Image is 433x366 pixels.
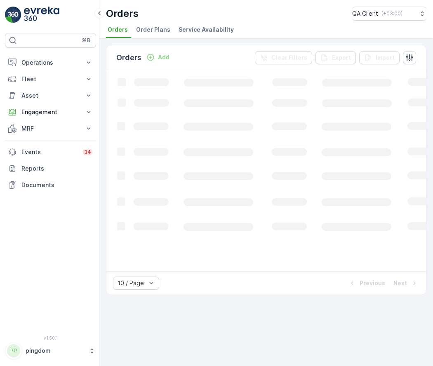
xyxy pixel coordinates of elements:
[352,9,378,18] p: QA Client
[82,37,90,44] p: ⌘B
[271,54,307,62] p: Clear Filters
[5,120,96,137] button: MRF
[21,181,93,189] p: Documents
[5,335,96,340] span: v 1.50.1
[255,51,312,64] button: Clear Filters
[5,160,96,177] a: Reports
[332,54,351,62] p: Export
[5,87,96,104] button: Asset
[7,344,20,357] div: PP
[5,177,96,193] a: Documents
[24,7,59,23] img: logo_light-DOdMpM7g.png
[359,51,400,64] button: Import
[360,279,385,287] p: Previous
[108,26,128,34] span: Orders
[143,52,173,62] button: Add
[21,148,78,156] p: Events
[381,10,402,17] p: ( +03:00 )
[106,7,139,20] p: Orders
[352,7,426,21] button: QA Client(+03:00)
[116,52,141,63] p: Orders
[21,108,80,116] p: Engagement
[84,149,91,155] p: 34
[376,54,395,62] p: Import
[315,51,356,64] button: Export
[5,71,96,87] button: Fleet
[21,59,80,67] p: Operations
[21,124,80,133] p: MRF
[21,164,93,173] p: Reports
[5,104,96,120] button: Engagement
[21,91,80,100] p: Asset
[179,26,234,34] span: Service Availability
[393,279,407,287] p: Next
[26,347,85,355] p: pingdom
[5,144,96,160] a: Events34
[158,53,169,61] p: Add
[5,54,96,71] button: Operations
[136,26,170,34] span: Order Plans
[393,278,419,288] button: Next
[21,75,80,83] p: Fleet
[347,278,386,288] button: Previous
[5,7,21,23] img: logo
[5,342,96,359] button: PPpingdom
